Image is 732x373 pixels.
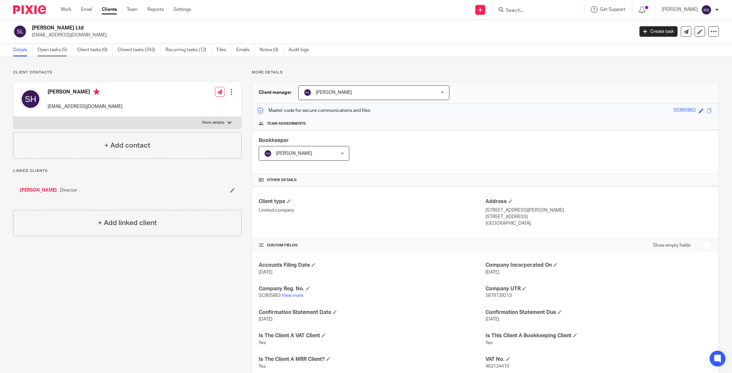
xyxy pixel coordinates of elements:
[32,25,510,31] h2: [PERSON_NAME] Ltd
[267,121,306,126] span: Team assignments
[259,138,289,143] span: Bookkeeper
[147,6,164,13] a: Reports
[316,90,352,95] span: [PERSON_NAME]
[674,107,696,114] div: SC805863
[485,356,712,363] h4: VAT No.
[485,293,512,298] span: 5879729213
[485,341,493,345] span: Yes
[485,214,712,220] p: [STREET_ADDRESS]
[60,187,77,194] span: Director
[600,7,625,12] span: Get Support
[202,120,224,125] p: More details
[267,177,297,183] span: Other details
[259,356,485,363] h4: Is The Client A MRR Client?
[485,364,509,369] span: 463134410
[13,25,27,38] img: svg%3E
[264,150,272,157] img: svg%3E
[259,89,292,96] h3: Client manager
[485,270,499,275] span: [DATE]
[104,140,150,151] h4: + Add contact
[282,293,303,298] a: View more
[289,44,314,56] a: Audit logs
[259,317,272,321] span: [DATE]
[127,6,138,13] a: Team
[259,309,485,316] h4: Confirmation Statement Date
[485,220,712,227] p: [GEOGRAPHIC_DATA]
[260,44,284,56] a: Notes (0)
[20,89,41,110] img: svg%3E
[485,207,712,214] p: [STREET_ADDRESS][PERSON_NAME]
[257,107,370,114] p: Master code for secure communications and files
[259,332,485,339] h4: Is The Client A VAT Client
[259,207,485,214] p: Limited company
[20,187,57,194] a: [PERSON_NAME]
[13,44,32,56] a: Details
[61,6,71,13] a: Work
[13,70,242,75] p: Client contacts
[276,151,312,156] span: [PERSON_NAME]
[98,218,157,228] h4: + Add linked client
[77,44,113,56] a: Client tasks (0)
[259,341,266,345] span: Yes
[662,6,698,13] p: [PERSON_NAME]
[13,5,46,14] img: Pixie
[485,198,712,205] h4: Address
[505,8,564,14] input: Search
[259,198,485,205] h4: Client type
[485,309,712,316] h4: Confirmation Statement Due
[48,103,122,110] p: [EMAIL_ADDRESS][DOMAIN_NAME]
[252,70,719,75] p: More details
[102,6,117,13] a: Clients
[485,285,712,292] h4: Company UTR
[118,44,161,56] a: Closed tasks (342)
[485,317,499,321] span: [DATE]
[217,44,231,56] a: Files
[259,262,485,269] h4: Accounts Filing Date
[32,32,630,38] p: [EMAIL_ADDRESS][DOMAIN_NAME]
[48,89,122,97] h4: [PERSON_NAME]
[37,44,72,56] a: Open tasks (5)
[701,5,712,15] img: svg%3E
[165,44,212,56] a: Recurring tasks (12)
[259,364,266,369] span: Yes
[639,26,678,37] a: Create task
[653,242,691,249] label: Show empty fields
[13,168,242,174] p: Linked clients
[259,270,272,275] span: [DATE]
[259,243,485,248] h4: CUSTOM FIELDS
[81,6,92,13] a: Email
[485,332,712,339] h4: Is This Client A Bookkeeping Client
[259,285,485,292] h4: Company Reg. No.
[304,89,312,96] img: svg%3E
[174,6,191,13] a: Settings
[93,89,100,95] i: Primary
[485,262,712,269] h4: Company Incorporated On
[236,44,255,56] a: Emails
[259,293,281,298] span: SC805863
